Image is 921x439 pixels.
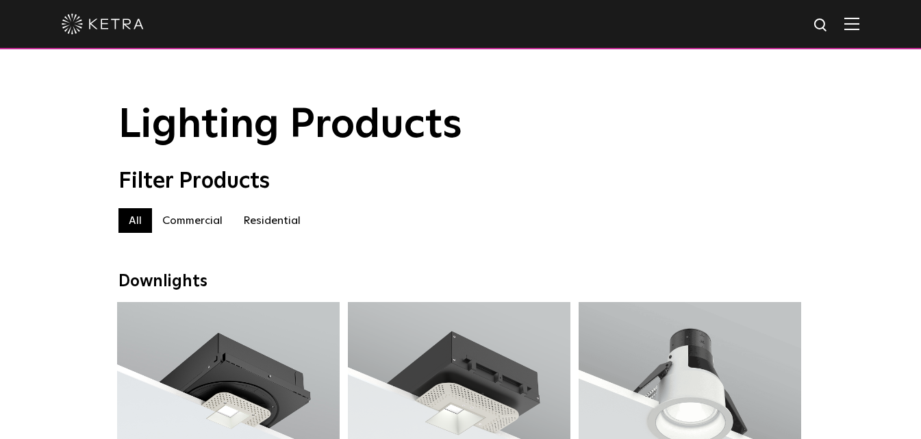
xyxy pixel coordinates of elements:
label: Residential [233,208,311,233]
div: Downlights [118,272,803,292]
img: search icon [813,17,830,34]
img: Hamburger%20Nav.svg [844,17,859,30]
div: Filter Products [118,168,803,195]
img: ketra-logo-2019-white [62,14,144,34]
span: Lighting Products [118,105,462,146]
label: Commercial [152,208,233,233]
label: All [118,208,152,233]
